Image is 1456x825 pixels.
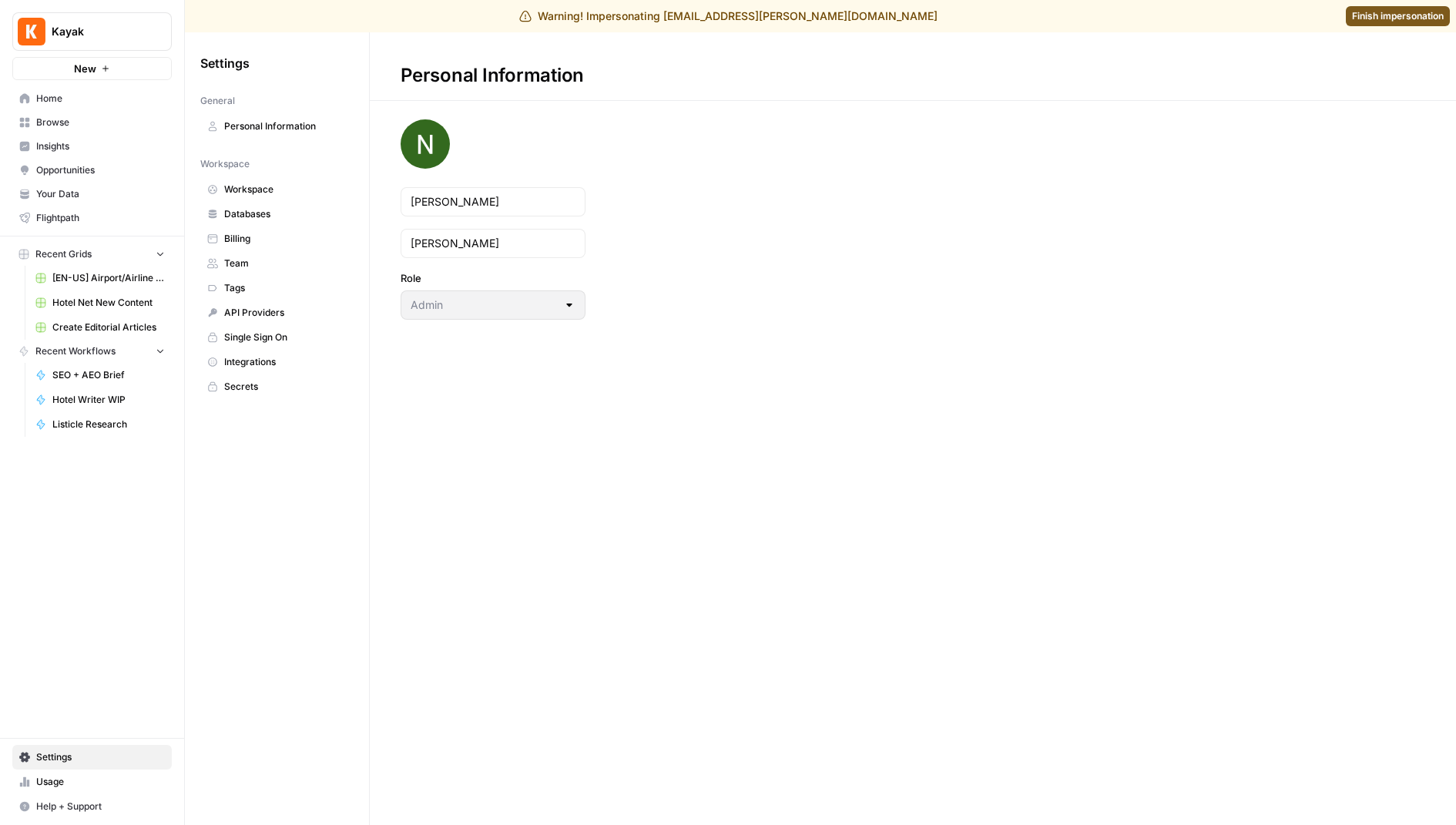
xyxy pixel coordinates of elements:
[370,63,615,88] div: Personal Information
[12,794,172,819] button: Help + Support
[36,800,165,813] span: Help + Support
[200,325,354,350] a: Single Sign On
[12,110,172,135] a: Browse
[12,57,172,80] button: New
[12,745,172,770] a: Settings
[52,24,145,39] span: Kayak
[36,163,165,177] span: Opportunities
[12,134,172,159] a: Insights
[29,412,172,437] a: Listicle Research
[12,86,172,111] a: Home
[36,116,165,129] span: Browse
[401,270,585,286] label: Role
[12,182,172,206] a: Your Data
[1352,9,1444,23] span: Finish impersonation
[224,232,347,246] span: Billing
[224,380,347,394] span: Secrets
[12,340,172,363] button: Recent Workflows
[29,266,172,290] a: [EN-US] Airport/Airline Content Refresh
[52,296,165,310] span: Hotel Net New Content
[200,300,354,325] a: API Providers
[224,207,347,221] span: Databases
[224,355,347,369] span: Integrations
[12,206,172,230] a: Flightpath
[18,18,45,45] img: Kayak Logo
[200,177,354,202] a: Workspace
[519,8,938,24] div: Warning! Impersonating [EMAIL_ADDRESS][PERSON_NAME][DOMAIN_NAME]
[12,243,172,266] button: Recent Grids
[200,226,354,251] a: Billing
[200,114,354,139] a: Personal Information
[224,281,347,295] span: Tags
[29,387,172,412] a: Hotel Writer WIP
[36,92,165,106] span: Home
[224,257,347,270] span: Team
[224,306,347,320] span: API Providers
[36,139,165,153] span: Insights
[224,330,347,344] span: Single Sign On
[401,119,450,169] img: avatar
[29,363,172,387] a: SEO + AEO Brief
[200,94,235,108] span: General
[74,61,96,76] span: New
[224,183,347,196] span: Workspace
[52,271,165,285] span: [EN-US] Airport/Airline Content Refresh
[35,247,92,261] span: Recent Grids
[200,350,354,374] a: Integrations
[12,158,172,183] a: Opportunities
[36,775,165,789] span: Usage
[36,187,165,201] span: Your Data
[200,157,250,171] span: Workspace
[200,202,354,226] a: Databases
[52,320,165,334] span: Create Editorial Articles
[200,54,250,72] span: Settings
[36,211,165,225] span: Flightpath
[52,393,165,407] span: Hotel Writer WIP
[200,374,354,399] a: Secrets
[52,418,165,431] span: Listicle Research
[35,344,116,358] span: Recent Workflows
[52,368,165,382] span: SEO + AEO Brief
[1346,6,1450,26] a: Finish impersonation
[36,750,165,764] span: Settings
[12,770,172,794] a: Usage
[224,119,347,133] span: Personal Information
[12,12,172,51] button: Workspace: Kayak
[29,315,172,340] a: Create Editorial Articles
[200,251,354,276] a: Team
[29,290,172,315] a: Hotel Net New Content
[200,276,354,300] a: Tags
